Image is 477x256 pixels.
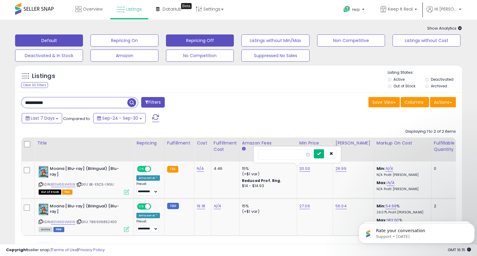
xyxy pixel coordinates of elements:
i: Get Help [343,5,351,13]
p: 29.07% Profit [PERSON_NAME] [377,210,427,215]
a: N/A [387,180,394,186]
a: 54.69 [385,203,396,209]
h5: Listings [32,72,55,80]
a: Privacy Policy [78,247,105,253]
div: Cost [197,140,208,146]
div: [PERSON_NAME] [335,140,371,146]
span: Hi [PERSON_NAME] [434,6,457,12]
div: Preset: [136,219,160,233]
a: B01M66VM9W [51,182,75,187]
span: DataHub [163,6,182,12]
div: (+$1 var) [242,171,292,177]
b: Reduced Prof. Rng. [242,178,281,183]
div: ASIN: [39,166,129,194]
a: Terms of Use [52,247,77,253]
div: seller snap | | [6,247,105,253]
button: Columns [401,97,429,107]
span: Help [352,7,360,12]
button: Filters [141,97,165,108]
span: Keep It Real [388,6,413,12]
span: Listings [126,6,142,12]
div: $14 - $14.93 [242,183,292,189]
span: Overview [83,6,103,12]
span: Sep-24 - Sep-30 [102,115,138,121]
span: ON [138,204,145,209]
span: Compared to: [63,116,91,122]
span: OFF [150,204,160,209]
small: Amazon Fees. [242,146,246,152]
div: 0 [434,166,453,171]
a: N/A [214,203,221,209]
a: N/A [385,166,393,172]
button: Listings without Cost [393,34,460,47]
div: (+$1 var) [242,209,292,214]
button: Deactivated & In Stock [15,50,83,62]
div: Repricing [136,140,162,146]
div: Clear All Filters [21,82,48,88]
button: Repricing Off [166,34,234,47]
div: Amazon AI * [136,213,160,218]
a: B01M66VM9W [51,219,75,225]
button: Default [15,34,83,47]
strong: Copyright [6,247,28,253]
div: 15% [242,203,292,209]
a: 19.18 [197,203,205,209]
b: Min: [377,203,386,209]
div: Displaying 1 to 2 of 2 items [405,129,456,134]
button: Save View [368,97,400,107]
label: Deactivated [431,77,453,82]
label: Active [393,77,405,82]
div: 4.46 [214,166,235,171]
iframe: Intercom notifications message [356,211,477,253]
b: Moana [Blu-ray] (Bilingual) [Blu-ray] [50,203,123,216]
button: Listings without Min/Max [241,34,309,47]
div: Preset: [136,182,160,195]
div: 2 [434,203,453,209]
span: | SKU: 786936852400 [76,219,117,224]
button: Sep-24 - Sep-30 [93,113,146,123]
small: FBM [167,203,179,209]
div: Markup on Cost [377,140,429,146]
span: All listings that are currently out of stock and unavailable for purchase on Amazon [39,190,61,195]
a: 26.99 [335,166,346,172]
div: Amazon Fees [242,140,294,146]
div: Min Price [299,140,330,146]
img: 61BcOxkyrmL._SL40_.jpg [39,203,48,215]
div: ASIN: [39,203,129,232]
button: Non Competitive [317,34,385,47]
b: Moana [Blu-ray] (Bilingual) [Blu-ray] [50,166,123,179]
label: Out of Stock [393,83,415,89]
div: Amazon AI * [136,175,160,181]
button: Repricing On [91,34,158,47]
button: Actions [430,97,456,107]
span: Columns [405,99,424,105]
b: Max: [377,180,387,186]
span: All listings currently available for purchase on Amazon [39,227,52,232]
span: FBA [62,190,72,195]
div: Title [37,140,131,146]
a: 27.09 [299,203,310,209]
div: % [377,203,427,215]
div: Fulfillment Cost [214,140,237,153]
button: No Competition [166,50,234,62]
a: N/A [197,166,204,172]
span: FBM [53,227,64,232]
div: Fulfillment [167,140,192,146]
p: N/A Profit [PERSON_NAME] [377,173,427,177]
a: 20.00 [299,166,310,172]
img: 61BcOxkyrmL._SL40_.jpg [39,166,48,178]
p: Listing States: [388,70,462,76]
div: Tooltip anchor [181,3,192,9]
label: Archived [431,83,447,89]
p: N/A Profit [PERSON_NAME] [377,187,427,191]
b: Min: [377,166,386,171]
th: The percentage added to the cost of goods (COGS) that forms the calculator for Min & Max prices. [374,138,431,161]
small: FBA [167,166,178,173]
button: Amazon [91,50,158,62]
span: Last 7 Days [31,115,55,121]
span: ON [138,167,145,172]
